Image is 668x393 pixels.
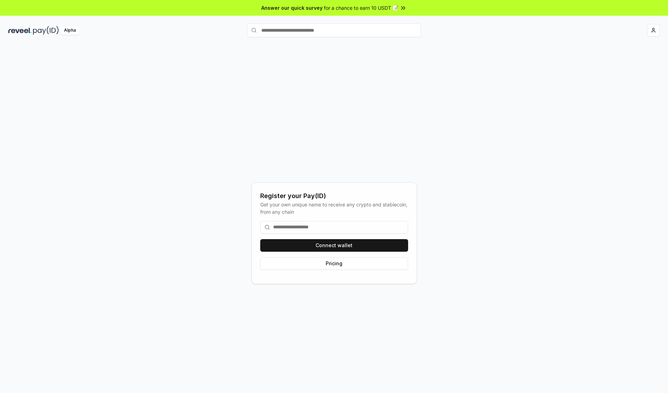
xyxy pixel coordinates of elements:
span: for a chance to earn 10 USDT 📝 [324,4,398,11]
div: Get your own unique name to receive any crypto and stablecoin, from any chain [260,201,408,215]
button: Connect wallet [260,239,408,252]
img: pay_id [33,26,59,35]
button: Pricing [260,257,408,270]
div: Alpha [60,26,80,35]
img: reveel_dark [8,26,32,35]
span: Answer our quick survey [261,4,323,11]
div: Register your Pay(ID) [260,191,408,201]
